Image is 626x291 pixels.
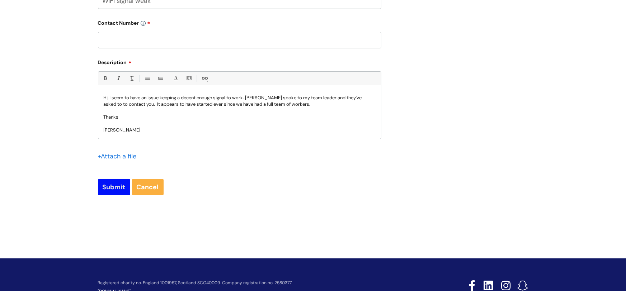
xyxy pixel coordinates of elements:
p: [PERSON_NAME] [104,127,376,133]
a: Underline(Ctrl-U) [127,74,136,83]
a: Italic (Ctrl-I) [114,74,123,83]
a: Back Color [184,74,193,83]
p: Thanks [104,114,376,120]
div: Attach a file [98,151,141,162]
label: Contact Number [98,18,381,26]
a: Cancel [132,179,164,195]
a: Link [200,74,209,83]
a: • Unordered List (Ctrl-Shift-7) [142,74,151,83]
a: 1. Ordered List (Ctrl-Shift-8) [156,74,165,83]
a: Bold (Ctrl-B) [100,74,109,83]
p: Registered charity no. England 1001957, Scotland SCO40009. Company registration no. 2580377 [98,281,418,285]
a: Font Color [171,74,180,83]
input: Submit [98,179,130,195]
img: info-icon.svg [141,21,146,26]
p: Hi, I seem to have an issue keeping a decent enough signal to work. [PERSON_NAME] spoke to my tea... [104,95,376,108]
label: Description [98,57,381,66]
span: + [98,152,101,161]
